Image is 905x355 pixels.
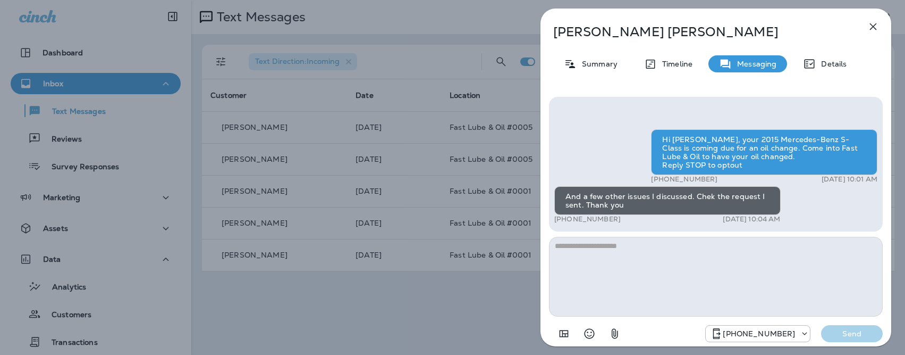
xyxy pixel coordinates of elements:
[579,323,600,344] button: Select an emoji
[553,323,574,344] button: Add in a premade template
[723,215,780,224] p: [DATE] 10:04 AM
[706,327,810,340] div: +1 (971) 459-0595
[822,175,877,184] p: [DATE] 10:01 AM
[723,329,795,338] p: [PHONE_NUMBER]
[577,60,618,68] p: Summary
[553,24,843,39] p: [PERSON_NAME] [PERSON_NAME]
[554,186,781,215] div: And a few other issues I discussed. Chek the request I sent. Thank you
[554,215,621,224] p: [PHONE_NUMBER]
[816,60,847,68] p: Details
[651,129,877,175] div: Hi [PERSON_NAME], your 2015 Mercedes-Benz S-Class is coming due for an oil change. Come into Fast...
[732,60,776,68] p: Messaging
[657,60,692,68] p: Timeline
[651,175,717,184] p: [PHONE_NUMBER]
